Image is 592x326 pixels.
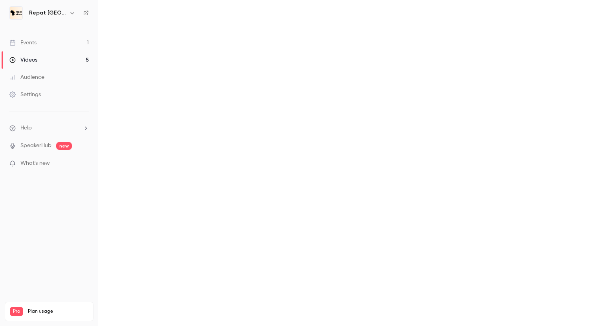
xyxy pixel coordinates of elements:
span: Plan usage [28,308,88,315]
div: Videos [9,56,37,64]
span: What's new [20,159,50,168]
a: SpeakerHub [20,142,51,150]
h6: Repat [GEOGRAPHIC_DATA] [29,9,66,17]
div: Events [9,39,37,47]
span: Pro [10,307,23,316]
li: help-dropdown-opener [9,124,89,132]
div: Settings [9,91,41,98]
span: new [56,142,72,150]
iframe: Noticeable Trigger [79,160,89,167]
span: Help [20,124,32,132]
div: Audience [9,73,44,81]
img: Repat Africa [10,7,22,19]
